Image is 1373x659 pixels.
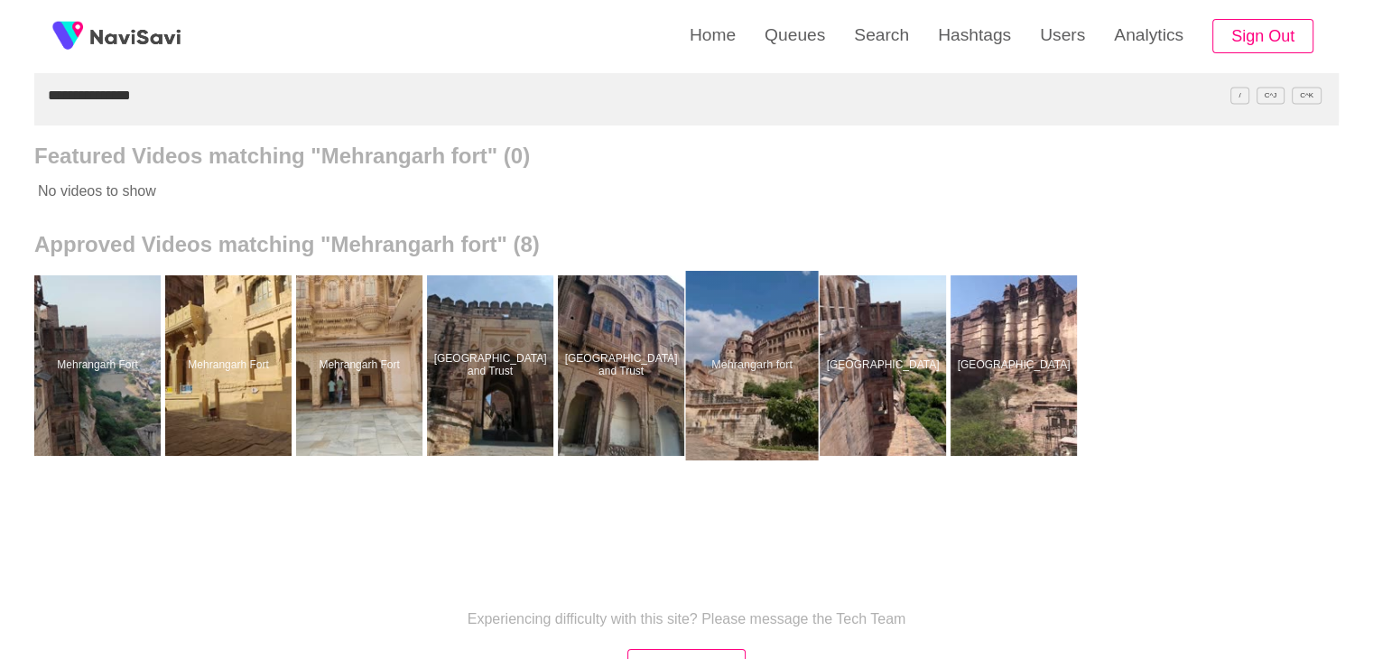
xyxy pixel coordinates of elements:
[1212,19,1313,54] button: Sign Out
[45,14,90,59] img: fireSpot
[1292,87,1322,104] span: C^K
[34,232,1339,257] h2: Approved Videos matching "Mehrangarh fort" (8)
[1257,87,1285,104] span: C^J
[558,275,689,456] a: [GEOGRAPHIC_DATA] and TrustMehrangarh fort Museum and Trust
[34,275,165,456] a: Mehrangarh FortMehrangarh Fort
[468,611,906,627] p: Experiencing difficulty with this site? Please message the Tech Team
[1230,87,1248,104] span: /
[34,169,1208,214] p: No videos to show
[689,275,820,456] a: Mehrangarh fortMehrangarh fort
[90,27,181,45] img: fireSpot
[427,275,558,456] a: [GEOGRAPHIC_DATA] and TrustMehrangarh fort Museum and Trust
[165,275,296,456] a: Mehrangarh FortMehrangarh Fort
[34,144,1339,169] h2: Featured Videos matching "Mehrangarh fort" (0)
[820,275,951,456] a: [GEOGRAPHIC_DATA]Mehrangarh Fort and Museum
[296,275,427,456] a: Mehrangarh FortMehrangarh Fort
[951,275,1081,456] a: [GEOGRAPHIC_DATA]Mehrangarh Fort and Museum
